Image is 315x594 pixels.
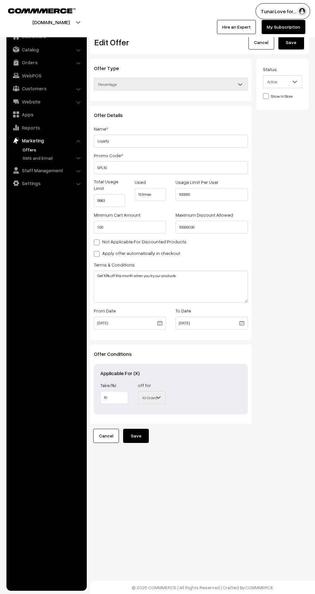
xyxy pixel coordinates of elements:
[94,261,135,268] label: Terms & Conditions
[100,370,147,376] span: Applicable For (X)
[8,83,85,94] a: Customers
[94,112,130,118] span: Offer Details
[21,155,85,161] a: SMS and Email
[94,250,180,256] label: Apply offer automatically in checkout
[94,161,248,174] input: Code
[256,3,310,19] button: Tunai Love for…
[263,66,277,73] label: Status
[278,35,304,50] button: Save
[175,179,219,185] label: Usage Limit Per User
[94,221,166,234] input: Minimum Cart Amount
[135,179,146,185] label: Used
[297,6,307,16] img: user
[94,307,116,314] label: From Date
[245,585,273,590] a: COMMMERCE
[94,178,125,192] label: Total Usage Limit
[175,307,191,314] label: To Date
[217,20,256,34] a: Hire an Expert
[8,70,85,81] a: WebPOS
[100,391,128,404] input: Percent
[248,35,274,50] a: Cancel
[94,351,139,357] span: Offer Conditions
[100,382,116,389] label: Take (%)
[94,37,176,47] h2: Edit Offer
[138,391,166,404] span: All Orders
[8,44,85,55] a: Catalog
[93,429,119,443] a: Cancel
[262,20,305,34] a: My Subscription
[8,135,85,146] a: Marketing
[8,57,85,68] a: Orders
[94,78,248,91] span: Percentage
[138,392,166,403] span: All Orders
[8,96,85,107] a: Website
[10,14,92,30] button: [DOMAIN_NAME]
[8,165,85,176] a: Staff Management
[8,8,76,13] img: COMMMERCE
[175,212,233,218] label: Maximum Discount Allowed
[263,93,292,99] label: Show In Store
[8,6,64,14] a: COMMMERCE
[21,146,85,153] a: Offers
[94,79,248,90] span: Percentage
[94,212,140,218] label: Minimum Cart Amount
[8,122,85,133] a: Reports
[94,238,186,245] label: Not Applicable For Discounted Products
[8,109,85,120] a: Apps
[94,152,123,159] label: Promo Code
[94,65,127,71] span: Offer Type
[175,317,248,329] input: To Date
[263,75,302,88] span: Active
[175,221,248,234] input: Maximum Discount Allowed
[90,581,315,594] footer: © 2025 COMMMERCE | All Rights Reserved | Crafted By
[138,382,151,389] label: off for
[94,125,108,132] label: Name
[94,135,248,148] input: Name
[94,194,125,207] input: Total Usage Limit
[123,429,149,443] button: Save
[175,188,248,201] input: Usage Limit Per User
[263,76,302,87] span: Active
[94,271,248,303] textarea: Get 10% off this month when you try our products
[8,177,85,189] a: Settings
[94,317,166,329] input: From Date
